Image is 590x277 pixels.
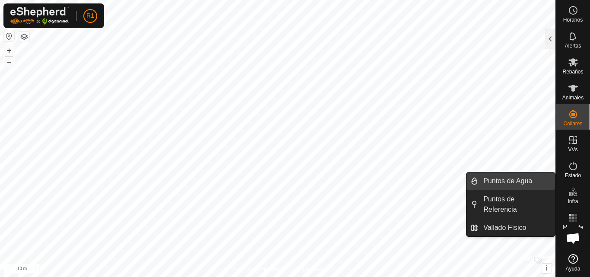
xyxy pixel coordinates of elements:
a: Política de Privacidad [233,266,283,274]
a: Puntos de Referencia [478,191,555,218]
span: Horarios [563,17,583,22]
a: Ayuda [556,251,590,275]
span: Estado [565,173,581,178]
div: Chat abierto [560,225,586,251]
span: Mapa de Calor [558,225,588,235]
span: Infra [568,199,578,204]
img: Logo Gallagher [10,7,69,25]
button: i [542,264,552,273]
button: Restablecer Mapa [4,31,14,41]
span: Collares [563,121,582,126]
a: Puntos de Agua [478,172,555,190]
li: Vallado Físico [466,219,555,236]
span: Rebaños [562,69,583,74]
span: Vallado Físico [483,223,526,233]
span: Animales [562,95,584,100]
span: VVs [568,147,577,152]
span: Ayuda [566,266,580,271]
a: Vallado Físico [478,219,555,236]
span: Puntos de Referencia [483,194,550,215]
span: Alertas [565,43,581,48]
span: R1 [86,11,94,20]
a: Contáctenos [293,266,322,274]
li: Puntos de Agua [466,172,555,190]
button: Capas del Mapa [19,32,29,42]
span: Puntos de Agua [483,176,532,186]
span: i [546,264,548,272]
button: – [4,57,14,67]
button: + [4,45,14,56]
li: Puntos de Referencia [466,191,555,218]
